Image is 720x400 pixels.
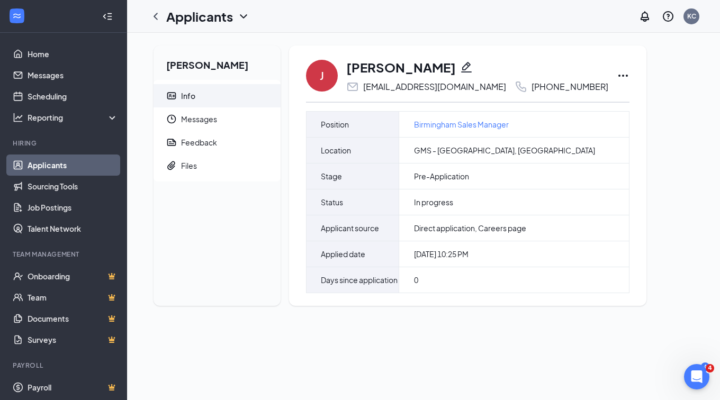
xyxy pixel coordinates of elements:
a: ClockMessages [154,107,281,131]
a: Applicants [28,154,118,176]
span: Direct application, Careers page [414,223,526,233]
svg: Ellipses [617,69,629,82]
a: PaperclipFiles [154,154,281,177]
svg: WorkstreamLogo [12,11,22,21]
span: 0 [414,275,418,285]
div: Hiring [13,139,116,148]
span: [DATE] 10:25 PM [414,249,469,259]
div: [PHONE_NUMBER] [532,81,608,92]
span: GMS - [GEOGRAPHIC_DATA], [GEOGRAPHIC_DATA] [414,145,595,156]
svg: Collapse [102,11,113,22]
span: Status [321,196,343,208]
span: Days since application [321,274,398,286]
a: Messages [28,65,118,86]
svg: ChevronLeft [149,10,162,23]
a: ContactCardInfo [154,84,281,107]
h1: Applicants [166,7,233,25]
a: Home [28,43,118,65]
div: J [320,68,324,83]
svg: Pencil [460,61,473,74]
h1: [PERSON_NAME] [346,58,456,76]
a: DocumentsCrown [28,308,118,329]
svg: Notifications [638,10,651,23]
a: Birmingham Sales Manager [414,119,509,130]
span: Location [321,144,351,157]
span: Stage [321,170,342,183]
span: In progress [414,197,453,207]
a: SurveysCrown [28,329,118,350]
svg: Clock [166,114,177,124]
div: Payroll [13,361,116,370]
svg: Analysis [13,112,23,123]
a: Talent Network [28,218,118,239]
a: Scheduling [28,86,118,107]
svg: Report [166,137,177,148]
a: Sourcing Tools [28,176,118,197]
svg: ContactCard [166,90,177,101]
span: Applicant source [321,222,379,234]
svg: QuestionInfo [662,10,674,23]
div: 4 [701,362,709,371]
span: 4 [706,364,714,372]
a: ReportFeedback [154,131,281,154]
svg: Email [346,80,359,93]
span: Applied date [321,248,365,260]
svg: Phone [515,80,527,93]
div: [EMAIL_ADDRESS][DOMAIN_NAME] [363,81,506,92]
h2: [PERSON_NAME] [154,46,281,80]
svg: Paperclip [166,160,177,171]
a: Job Postings [28,197,118,218]
span: Messages [181,107,272,131]
div: Files [181,160,197,171]
div: Info [181,90,195,101]
div: KC [687,12,696,21]
span: Position [321,118,349,131]
a: OnboardingCrown [28,266,118,287]
div: Team Management [13,250,116,259]
svg: ChevronDown [237,10,250,23]
div: Feedback [181,137,217,148]
a: TeamCrown [28,287,118,308]
iframe: Intercom live chat [684,364,709,389]
span: Pre-Application [414,171,469,181]
div: Reporting [28,112,119,123]
a: PayrollCrown [28,377,118,398]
